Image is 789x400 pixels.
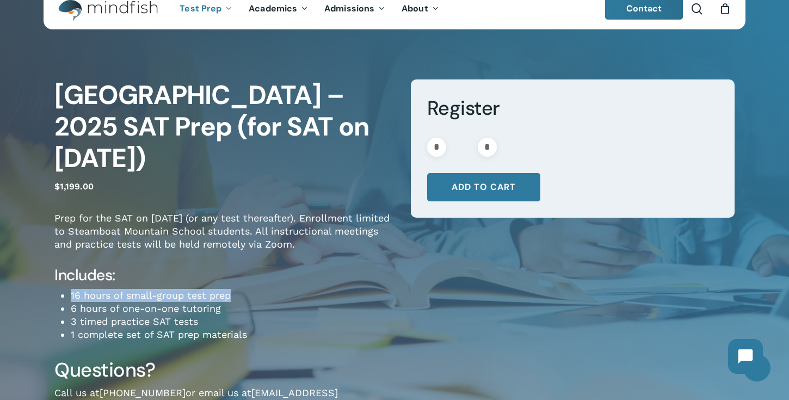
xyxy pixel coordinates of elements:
[719,3,731,15] a: Cart
[717,328,774,385] iframe: Chatbot
[171,4,241,14] a: Test Prep
[71,328,394,341] li: 1 complete set of SAT prep materials
[402,3,428,14] span: About
[449,138,474,157] input: Product quantity
[180,3,221,14] span: Test Prep
[626,3,662,14] span: Contact
[54,181,60,192] span: $
[71,302,394,315] li: 6 hours of one-on-one tutoring
[71,315,394,328] li: 3 timed practice SAT tests
[427,96,719,121] h3: Register
[54,266,394,285] h4: Includes:
[54,212,394,266] p: Prep for the SAT on [DATE] (or any test thereafter). Enrollment limited to Steamboat Mountain Sch...
[54,181,94,192] bdi: 1,199.00
[324,3,374,14] span: Admissions
[427,173,540,201] button: Add to cart
[71,289,394,302] li: 16 hours of small-group test prep
[54,79,394,174] h1: [GEOGRAPHIC_DATA] – 2025 SAT Prep (for SAT on [DATE])
[241,4,316,14] a: Academics
[54,358,394,383] h3: Questions?
[316,4,393,14] a: Admissions
[393,4,447,14] a: About
[249,3,297,14] span: Academics
[100,387,186,398] a: [PHONE_NUMBER]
